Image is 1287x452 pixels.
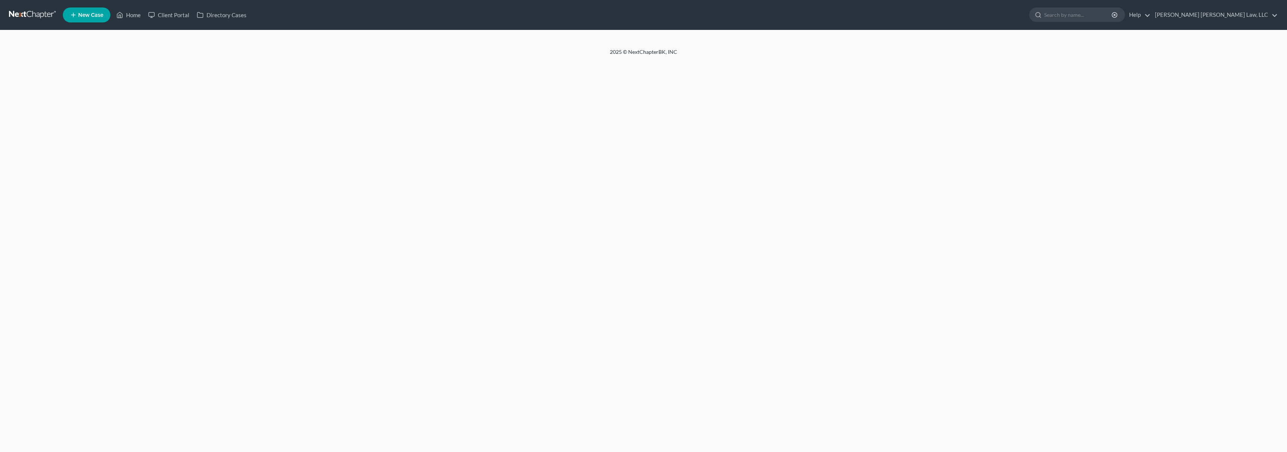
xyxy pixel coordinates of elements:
[144,8,193,22] a: Client Portal
[78,12,103,18] span: New Case
[1151,8,1278,22] a: [PERSON_NAME] [PERSON_NAME] Law, LLC
[430,48,857,62] div: 2025 © NextChapterBK, INC
[113,8,144,22] a: Home
[1044,8,1113,22] input: Search by name...
[193,8,250,22] a: Directory Cases
[1125,8,1150,22] a: Help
